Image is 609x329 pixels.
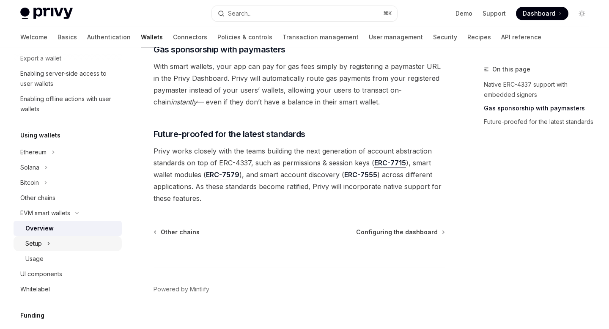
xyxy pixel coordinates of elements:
a: API reference [501,27,541,47]
a: Welcome [20,27,47,47]
div: Enabling server-side access to user wallets [20,69,117,89]
a: Usage [14,251,122,266]
a: Wallets [141,27,163,47]
a: Transaction management [283,27,359,47]
a: User management [369,27,423,47]
div: Enabling offline actions with user wallets [20,94,117,114]
a: Dashboard [516,7,568,20]
span: Gas sponsorship with paymasters [154,44,285,55]
h5: Funding [20,310,44,321]
a: Future-proofed for the latest standards [484,115,595,129]
a: UI components [14,266,122,282]
em: instantly [171,98,197,106]
a: Configuring the dashboard [356,228,444,236]
a: Overview [14,221,122,236]
span: On this page [492,64,530,74]
a: ERC-7715 [374,159,406,167]
span: With smart wallets, your app can pay for gas fees simply by registering a paymaster URL in the Pr... [154,60,445,108]
a: Support [483,9,506,18]
a: Connectors [173,27,207,47]
div: UI components [20,269,62,279]
div: Other chains [20,193,55,203]
div: Overview [25,223,54,233]
a: Policies & controls [217,27,272,47]
div: Ethereum [20,147,47,157]
a: Native ERC-4337 support with embedded signers [484,78,595,101]
span: Privy works closely with the teams building the next generation of account abstraction standards ... [154,145,445,204]
div: Bitcoin [20,178,39,188]
img: light logo [20,8,73,19]
div: Search... [228,8,252,19]
button: Toggle dark mode [575,7,589,20]
span: Configuring the dashboard [356,228,438,236]
a: Authentication [87,27,131,47]
a: Powered by Mintlify [154,285,209,293]
div: EVM smart wallets [20,208,70,218]
span: Dashboard [523,9,555,18]
a: ERC-7579 [206,170,239,179]
div: Setup [25,239,42,249]
a: Other chains [14,190,122,206]
button: Search...⌘K [212,6,397,21]
a: Demo [455,9,472,18]
a: Recipes [467,27,491,47]
a: Enabling server-side access to user wallets [14,66,122,91]
a: Gas sponsorship with paymasters [484,101,595,115]
div: Usage [25,254,44,264]
a: Enabling offline actions with user wallets [14,91,122,117]
a: Basics [58,27,77,47]
a: Other chains [154,228,200,236]
a: Whitelabel [14,282,122,297]
span: ⌘ K [383,10,392,17]
a: Security [433,27,457,47]
div: Solana [20,162,39,173]
div: Whitelabel [20,284,50,294]
a: ERC-7555 [344,170,377,179]
span: Other chains [161,228,200,236]
span: Future-proofed for the latest standards [154,128,305,140]
h5: Using wallets [20,130,60,140]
